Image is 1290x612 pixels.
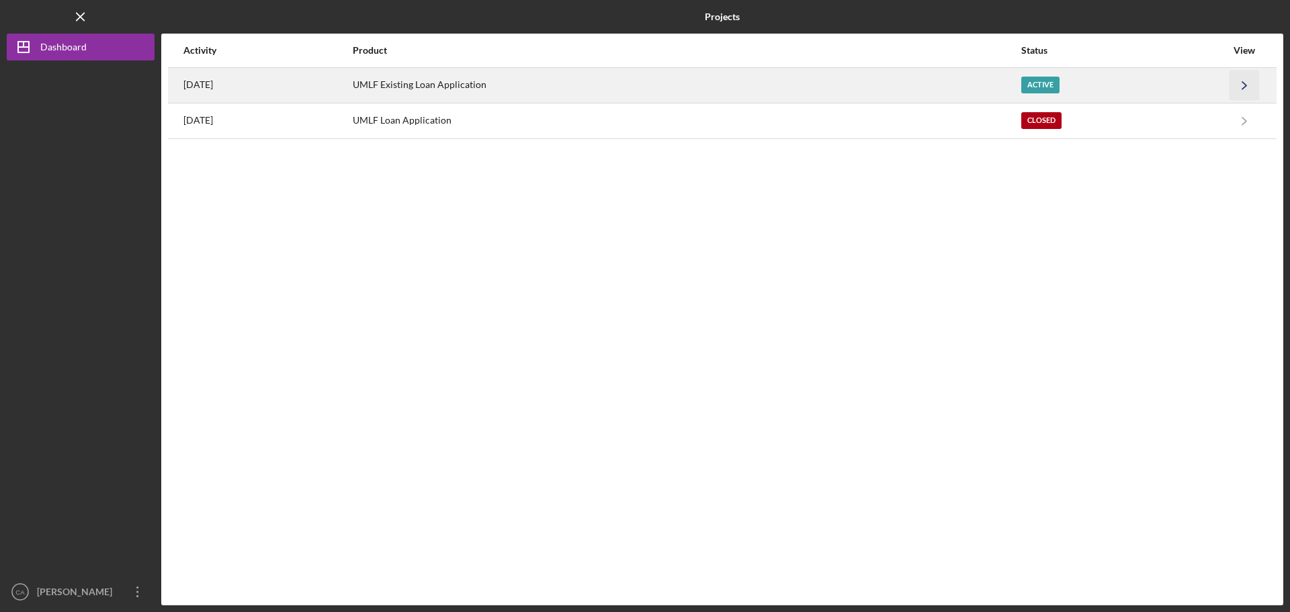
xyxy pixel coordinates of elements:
div: UMLF Loan Application [353,104,1020,138]
div: View [1228,45,1261,56]
div: [PERSON_NAME] [34,578,121,609]
div: Dashboard [40,34,87,64]
div: Closed [1021,112,1062,129]
div: UMLF Existing Loan Application [353,69,1020,102]
b: Projects [705,11,740,22]
div: Product [353,45,1020,56]
button: CA[PERSON_NAME] [7,578,155,605]
time: 2022-05-19 02:36 [183,115,213,126]
div: Activity [183,45,351,56]
time: 2025-08-06 01:26 [183,79,213,90]
text: CA [15,588,25,596]
div: Status [1021,45,1226,56]
button: Dashboard [7,34,155,60]
div: Active [1021,77,1060,93]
